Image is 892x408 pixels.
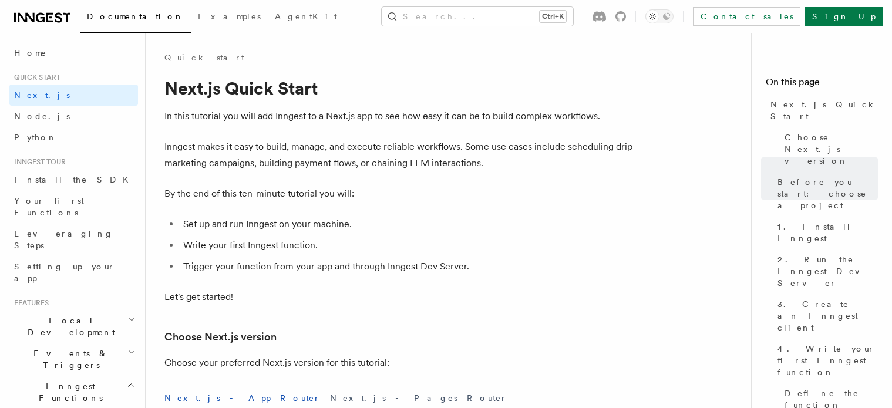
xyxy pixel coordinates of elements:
a: Leveraging Steps [9,223,138,256]
span: Before you start: choose a project [777,176,878,211]
a: Home [9,42,138,63]
a: Choose Next.js version [780,127,878,171]
a: Before you start: choose a project [773,171,878,216]
a: Setting up your app [9,256,138,289]
button: Search...Ctrl+K [382,7,573,26]
span: 1. Install Inngest [777,221,878,244]
span: Python [14,133,57,142]
span: Choose Next.js version [785,131,878,167]
a: Examples [191,4,268,32]
a: 1. Install Inngest [773,216,878,249]
button: Toggle dark mode [645,9,674,23]
a: AgentKit [268,4,344,32]
span: Features [9,298,49,308]
p: Inngest makes it easy to build, manage, and execute reliable workflows. Some use cases include sc... [164,139,634,171]
p: By the end of this ten-minute tutorial you will: [164,186,634,202]
h4: On this page [766,75,878,94]
a: 4. Write your first Inngest function [773,338,878,383]
span: Local Development [9,315,128,338]
a: Next.js Quick Start [766,94,878,127]
a: Sign Up [805,7,883,26]
span: Documentation [87,12,184,21]
a: Documentation [80,4,191,33]
li: Trigger your function from your app and through Inngest Dev Server. [180,258,634,275]
span: 2. Run the Inngest Dev Server [777,254,878,289]
button: Local Development [9,310,138,343]
span: 3. Create an Inngest client [777,298,878,333]
a: Node.js [9,106,138,127]
span: Node.js [14,112,70,121]
a: Contact sales [693,7,800,26]
span: Inngest Functions [9,380,127,404]
a: 3. Create an Inngest client [773,294,878,338]
span: Home [14,47,47,59]
span: Quick start [9,73,60,82]
span: Events & Triggers [9,348,128,371]
span: AgentKit [275,12,337,21]
span: Next.js [14,90,70,100]
span: Examples [198,12,261,21]
a: Python [9,127,138,148]
span: Setting up your app [14,262,115,283]
button: Events & Triggers [9,343,138,376]
span: 4. Write your first Inngest function [777,343,878,378]
li: Write your first Inngest function. [180,237,634,254]
span: Leveraging Steps [14,229,113,250]
span: Your first Functions [14,196,84,217]
p: In this tutorial you will add Inngest to a Next.js app to see how easy it can be to build complex... [164,108,634,124]
p: Choose your preferred Next.js version for this tutorial: [164,355,634,371]
a: Quick start [164,52,244,63]
a: Next.js [9,85,138,106]
p: Let's get started! [164,289,634,305]
span: Install the SDK [14,175,136,184]
a: Choose Next.js version [164,329,277,345]
a: Install the SDK [9,169,138,190]
kbd: Ctrl+K [540,11,566,22]
a: Your first Functions [9,190,138,223]
span: Inngest tour [9,157,66,167]
a: 2. Run the Inngest Dev Server [773,249,878,294]
span: Next.js Quick Start [770,99,878,122]
h1: Next.js Quick Start [164,77,634,99]
li: Set up and run Inngest on your machine. [180,216,634,232]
